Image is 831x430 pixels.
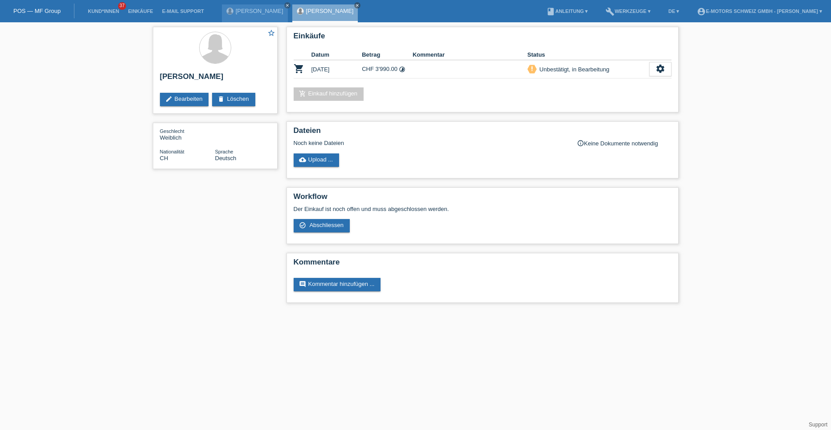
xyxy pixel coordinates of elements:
[158,8,209,14] a: E-Mail Support
[311,60,362,79] td: [DATE]
[537,65,610,74] div: Unbestätigt, in Bearbeitung
[215,155,237,161] span: Deutsch
[309,222,344,228] span: Abschliessen
[809,422,827,428] a: Support
[215,149,233,154] span: Sprache
[413,50,528,60] th: Kommentar
[123,8,157,14] a: Einkäufe
[546,7,555,16] i: book
[160,155,168,161] span: Schweiz
[606,7,614,16] i: build
[601,8,655,14] a: buildWerkzeuge ▾
[165,95,172,103] i: edit
[267,29,275,37] i: star_border
[13,8,61,14] a: POS — MF Group
[655,64,665,74] i: settings
[354,2,360,8] a: close
[299,156,306,163] i: cloud_upload
[267,29,275,38] a: star_border
[355,3,360,8] i: close
[160,149,184,154] span: Nationalität
[294,140,566,146] div: Noch keine Dateien
[399,66,405,73] i: 36 Raten
[362,60,413,79] td: CHF 3'990.00
[306,8,354,14] a: [PERSON_NAME]
[294,278,381,291] a: commentKommentar hinzufügen ...
[577,140,584,147] i: info_outline
[236,8,283,14] a: [PERSON_NAME]
[284,2,291,8] a: close
[697,7,706,16] i: account_circle
[160,72,270,86] h2: [PERSON_NAME]
[160,128,215,141] div: Weiblich
[664,8,684,14] a: DE ▾
[294,258,671,271] h2: Kommentare
[577,140,671,147] div: Keine Dokumente notwendig
[160,93,209,106] a: editBearbeiten
[692,8,827,14] a: account_circleE-Motors Schweiz GmbH - [PERSON_NAME] ▾
[299,90,306,97] i: add_shopping_cart
[294,87,364,101] a: add_shopping_cartEinkauf hinzufügen
[212,93,255,106] a: deleteLöschen
[299,222,306,229] i: check_circle_outline
[362,50,413,60] th: Betrag
[542,8,592,14] a: bookAnleitung ▾
[294,206,671,212] p: Der Einkauf ist noch offen und muss abgeschlossen werden.
[294,219,350,232] a: check_circle_outline Abschliessen
[294,63,304,74] i: POSP00026089
[285,3,290,8] i: close
[294,32,671,45] h2: Einkäufe
[83,8,123,14] a: Kund*innen
[528,50,649,60] th: Status
[529,66,535,72] i: priority_high
[299,281,306,288] i: comment
[311,50,362,60] th: Datum
[217,95,225,103] i: delete
[160,128,184,134] span: Geschlecht
[118,2,126,10] span: 37
[294,126,671,140] h2: Dateien
[294,153,340,167] a: cloud_uploadUpload ...
[294,192,671,206] h2: Workflow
